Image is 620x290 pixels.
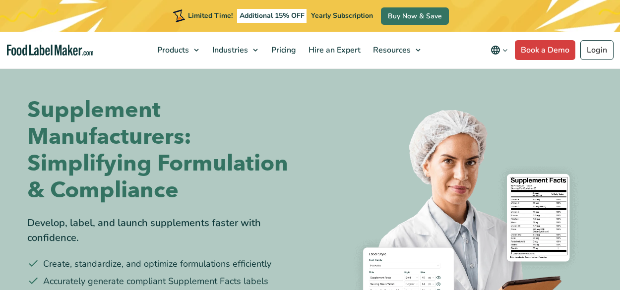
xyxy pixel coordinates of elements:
a: Hire an Expert [303,32,365,68]
a: Pricing [265,32,300,68]
a: Login [580,40,614,60]
li: Accurately generate compliant Supplement Facts labels [27,275,303,288]
span: Additional 15% OFF [237,9,307,23]
span: Resources [370,45,412,56]
li: Create, standardize, and optimize formulations efficiently [27,257,303,271]
span: Limited Time! [188,11,233,20]
span: Industries [209,45,249,56]
a: Industries [206,32,263,68]
h1: Supplement Manufacturers: Simplifying Formulation & Compliance [27,97,303,204]
div: Develop, label, and launch supplements faster with confidence. [27,216,303,245]
button: Change language [484,40,515,60]
a: Food Label Maker homepage [7,45,94,56]
span: Yearly Subscription [311,11,373,20]
a: Book a Demo [515,40,575,60]
a: Buy Now & Save [381,7,449,25]
span: Products [154,45,190,56]
a: Resources [367,32,426,68]
span: Hire an Expert [306,45,362,56]
a: Products [151,32,204,68]
span: Pricing [268,45,297,56]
